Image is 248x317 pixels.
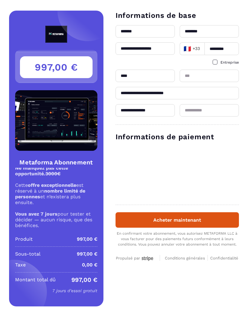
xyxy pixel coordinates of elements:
[116,256,155,261] div: Propulsé par
[116,231,239,247] div: En confirmant votre abonnement, vous autorisez METAFORMA LLC à vous facturer pour des paiements f...
[116,11,239,20] h3: Informations de base
[165,255,208,261] a: Conditions générales
[180,42,204,55] div: Search for option
[15,250,41,258] p: Sous-total
[82,261,97,269] p: 0,00 €
[15,182,97,205] p: Cette est réservé à un et n’existera plus ensuite.
[31,26,81,43] img: logo
[220,60,239,64] span: Entreprise
[116,212,239,228] button: Acheter maintenant
[210,255,238,261] a: Confidentialité
[20,56,93,78] h3: 997,00 €
[15,211,97,228] p: pour tester et décider — aucun risque, que des bénéfices.
[15,158,97,167] h4: Metaforma Abonnement
[15,287,97,294] p: 7 jours d'essai gratuit
[15,211,57,217] strong: Vous avez 7 jours
[210,256,238,260] span: Confidentialité
[15,188,85,200] strong: nombre limité de personnes
[116,132,239,142] h3: Informations de paiement
[116,255,155,261] a: Propulsé par
[45,171,60,177] s: 3000€
[15,236,33,243] p: Produit
[183,45,200,53] span: +33
[77,250,97,258] p: 997,00 €
[15,90,97,151] img: Product Image
[15,165,68,177] strong: Ne manquez pas cette opportunité.
[71,276,97,283] p: 997,00 €
[77,236,97,243] p: 997,00 €
[114,145,240,199] iframe: Cadre de saisie sécurisé pour le paiement
[184,45,191,53] span: 🇫🇷
[165,256,205,260] span: Conditions générales
[28,182,76,188] strong: offre exceptionnelle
